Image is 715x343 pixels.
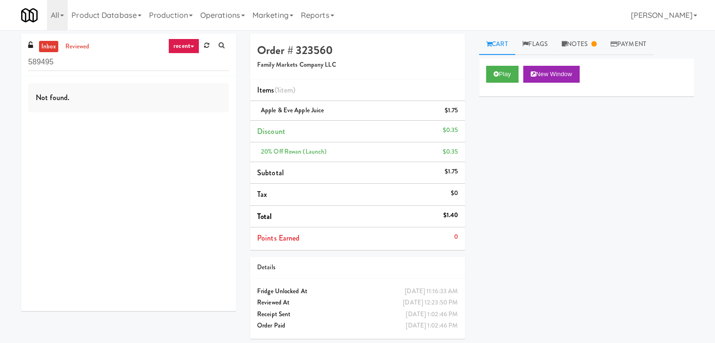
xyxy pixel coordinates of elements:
div: $1.75 [445,105,458,117]
span: Items [257,85,295,95]
button: New Window [523,66,580,83]
img: Micromart [21,7,38,23]
input: Search vision orders [28,54,229,71]
div: [DATE] 11:16:33 AM [405,286,458,297]
h5: Family Markets Company LLC [257,62,458,69]
a: reviewed [63,41,92,53]
a: Flags [515,34,555,55]
div: Details [257,262,458,273]
div: $0.35 [443,146,458,158]
div: Reviewed At [257,297,458,309]
button: Play [486,66,519,83]
div: [DATE] 12:23:50 PM [403,297,458,309]
span: Tax [257,189,267,200]
h4: Order # 323560 [257,44,458,56]
span: Apple & Eve Apple Juice [261,106,324,115]
a: Cart [479,34,515,55]
div: $1.40 [443,210,458,221]
div: Fridge Unlocked At [257,286,458,297]
div: Receipt Sent [257,309,458,320]
div: [DATE] 1:02:46 PM [406,320,458,332]
span: Points Earned [257,233,299,243]
div: [DATE] 1:02:46 PM [406,309,458,320]
a: Payment [604,34,653,55]
span: (1 ) [275,85,296,95]
div: 0 [454,231,458,243]
a: recent [168,39,199,54]
div: $0 [451,187,458,199]
span: Subtotal [257,167,284,178]
span: Discount [257,126,285,137]
a: inbox [39,41,58,53]
div: Order Paid [257,320,458,332]
div: $1.75 [445,166,458,178]
span: Not found. [36,92,70,103]
span: Total [257,211,272,222]
ng-pluralize: item [279,85,293,95]
a: Notes [555,34,604,55]
span: 20% Off Rowan (launch) [261,147,327,156]
div: $0.35 [443,125,458,136]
